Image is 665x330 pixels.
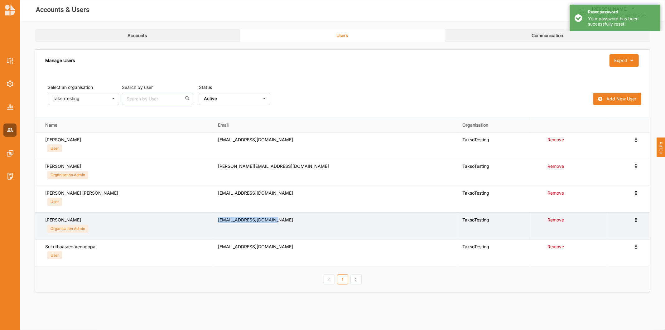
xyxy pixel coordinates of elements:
a: Activity Settings [3,54,17,67]
div: TaksoTesting [462,163,526,169]
img: Accounts & Users [7,128,13,132]
div: TaksoTesting [462,244,526,250]
label: Remove [547,137,564,143]
strong: Organisation [462,122,526,128]
a: Next item [350,274,362,284]
b: Active [204,96,217,101]
div: TaksoTesting [462,190,526,196]
img: logo [5,4,15,16]
div: [EMAIL_ADDRESS][DOMAIN_NAME] [218,217,454,223]
div: TaksoTesting [53,96,80,101]
div: [PERSON_NAME][EMAIL_ADDRESS][DOMAIN_NAME] [218,163,454,169]
div: Manage Users [45,54,75,67]
input: Search by User [122,93,193,105]
label: [PERSON_NAME] [45,217,81,223]
label: [PERSON_NAME] [PERSON_NAME] [45,190,118,196]
img: Features [7,150,13,157]
a: Previous item [324,274,335,284]
label: Remove [547,163,564,169]
div: Your password has been successfully reset! [588,16,656,27]
div: TaksoTesting [462,217,526,223]
label: Search by user [122,84,193,90]
div: [EMAIL_ADDRESS][DOMAIN_NAME] [218,244,454,250]
label: [PERSON_NAME] [45,137,81,143]
a: System Logs [3,170,17,183]
img: Activity Settings [7,58,13,64]
div: User [47,251,62,260]
div: Pagination Navigation [322,274,363,284]
strong: Email [218,122,454,128]
label: Status [199,84,212,90]
div: [EMAIL_ADDRESS][DOMAIN_NAME] [218,190,454,196]
h4: Reset password [588,9,656,15]
button: Export [610,54,638,67]
label: Select an organisation [48,84,93,90]
div: User [47,144,62,153]
label: Sukrithaasree Venugopal [45,244,96,250]
a: Accounts [35,29,240,42]
div: Organisation Admin [47,171,88,179]
img: System Reports [7,104,13,109]
a: System Settings [3,77,17,90]
div: Add New User [607,96,637,102]
label: Remove [547,190,564,196]
div: Organisation Admin [47,225,88,233]
div: User [47,198,62,206]
label: Remove [547,244,564,250]
div: TaksoTesting [462,137,526,143]
a: Users [240,29,445,42]
div: Export [614,58,628,63]
a: System Reports [3,100,17,114]
img: System Logs [7,173,13,179]
a: 1 [337,274,348,284]
label: Remove [547,217,564,223]
a: Accounts & Users [3,124,17,137]
img: System Settings [7,80,13,87]
label: Accounts & Users [36,5,89,15]
button: Add New User [593,93,641,105]
a: Communication [445,29,650,42]
a: Features [3,147,17,160]
strong: Name [45,122,209,128]
label: [PERSON_NAME] [45,163,81,169]
div: [EMAIL_ADDRESS][DOMAIN_NAME] [218,137,454,143]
